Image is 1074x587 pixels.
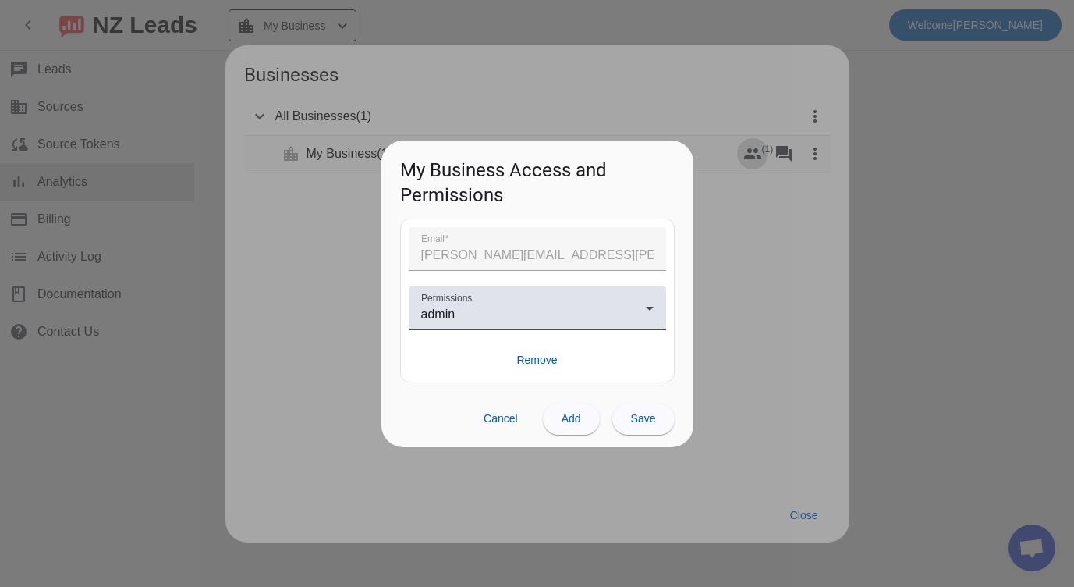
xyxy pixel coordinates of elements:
span: Save [631,412,656,425]
span: Cancel [484,412,518,425]
button: Cancel [471,404,530,435]
mat-label: Email [421,233,445,244]
span: admin [421,308,455,321]
button: Save [612,404,675,435]
button: Remove [409,346,666,374]
span: Remove [516,352,557,368]
h1: My Business Access and Permissions [381,141,693,218]
button: Add [543,404,600,435]
mat-label: Permissions [421,293,472,303]
span: Add [562,412,581,425]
